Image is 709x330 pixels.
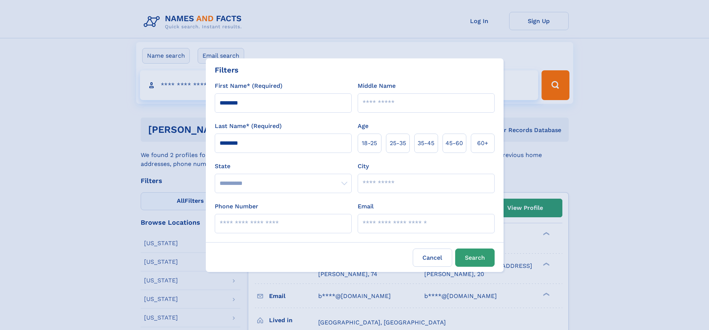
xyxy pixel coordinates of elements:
[413,249,452,267] label: Cancel
[362,139,377,148] span: 18‑25
[215,162,352,171] label: State
[418,139,434,148] span: 35‑45
[358,162,369,171] label: City
[215,122,282,131] label: Last Name* (Required)
[358,81,396,90] label: Middle Name
[358,122,368,131] label: Age
[215,81,282,90] label: First Name* (Required)
[445,139,463,148] span: 45‑60
[358,202,374,211] label: Email
[477,139,488,148] span: 60+
[215,64,239,76] div: Filters
[455,249,495,267] button: Search
[390,139,406,148] span: 25‑35
[215,202,258,211] label: Phone Number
